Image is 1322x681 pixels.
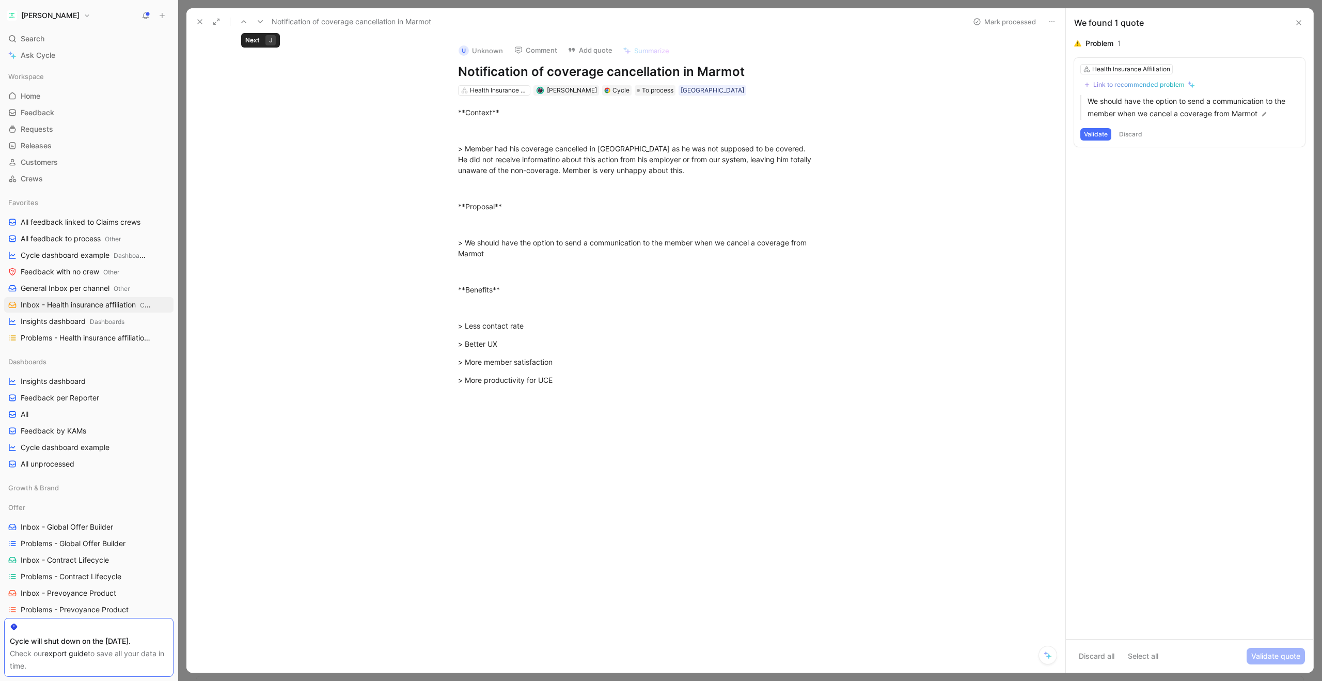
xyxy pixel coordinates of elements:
span: Feedback per Reporter [21,393,99,403]
a: Home [4,88,174,104]
span: Problems - Contract Lifecycle [21,571,121,582]
div: Favorites [4,195,174,210]
a: All [4,407,174,422]
a: General Inbox per channelOther [4,281,174,296]
div: To process [635,85,675,96]
div: Cycle will shut down on the [DATE]. [10,635,168,647]
span: Offer [8,502,25,513]
a: Releases [4,138,174,153]
div: Health Insurance Affiliation [1092,64,1170,74]
div: Link to recommended problem [1093,81,1185,89]
span: [PERSON_NAME] [547,86,597,94]
button: Select all [1123,648,1163,664]
span: Releases [21,141,52,151]
span: Summarize [634,46,669,55]
div: U [459,45,469,56]
button: UUnknown [454,43,508,58]
span: Search [21,33,44,45]
div: Growth & Brand [4,480,174,496]
div: Cycle [612,85,629,96]
span: Favorites [8,197,38,208]
span: All feedback linked to Claims crews [21,217,140,227]
a: Inbox - Prevoyance Product [4,585,174,601]
a: Problems - Prevoyance Product [4,602,174,617]
span: Inbox - Global Offer Builder [21,522,113,532]
a: Inbox - Global Offer Builder [4,519,174,535]
div: > Less contact rate [458,320,815,331]
span: Customer Enablement [140,301,203,309]
button: Comment [510,43,562,57]
span: Other [105,235,121,243]
span: Insights dashboard [21,376,86,386]
div: 1 [1118,37,1121,50]
button: Validate quote [1247,648,1305,664]
div: OfferInbox - Global Offer BuilderProblems - Global Offer BuilderInbox - Contract LifecycleProblem... [4,500,174,617]
span: Feedback [21,107,54,118]
div: Workspace [4,69,174,84]
a: Feedback with no crewOther [4,264,174,280]
span: Dashboards [114,252,148,259]
span: Workspace [8,71,44,82]
a: Insights dashboard [4,374,174,389]
div: > Better UX [458,338,815,349]
a: Problems - Contract Lifecycle [4,569,174,584]
a: Insights dashboardDashboards [4,314,174,329]
div: Growth & Brand [4,480,174,499]
span: Cycle dashboard example [21,250,147,261]
a: All feedback to processOther [4,231,174,246]
img: avatar [537,87,543,93]
a: Cycle dashboard exampleDashboards [4,247,174,263]
div: DashboardsInsights dashboardFeedback per ReporterAllFeedback by KAMsCycle dashboard exampleAll un... [4,354,174,472]
span: All unprocessed [21,459,74,469]
div: Problem [1085,37,1113,50]
button: Mark processed [968,14,1041,29]
span: General Inbox per channel [21,283,130,294]
a: Problems - Global Offer Builder [4,536,174,551]
img: ⚠️ [1074,40,1081,47]
div: J [265,35,276,45]
span: Ask Cycle [21,49,55,61]
div: Dashboards [4,354,174,369]
div: Next [245,35,260,45]
a: Problems - Health insurance affiliationCustomer Enablement [4,330,174,346]
div: Check our to save all your data in time. [10,647,168,672]
a: Ask Cycle [4,48,174,63]
span: Growth & Brand [8,483,59,493]
span: All feedback to process [21,234,121,244]
span: Other [114,285,130,292]
div: > More productivity for UCE [458,375,815,385]
span: Problems - Prevoyance Product [21,605,129,615]
div: Search [4,31,174,47]
span: Home [21,91,40,101]
h1: [PERSON_NAME] [21,11,80,20]
button: Summarize [618,43,674,58]
a: Feedback [4,105,174,120]
button: Discard all [1074,648,1119,664]
a: Cycle dashboard example [4,440,174,455]
div: [GEOGRAPHIC_DATA] [681,85,744,96]
span: Customers [21,157,58,167]
h1: Notification of coverage cancellation in Marmot [458,64,815,80]
a: Inbox - Contract Lifecycle [4,552,174,568]
span: Inbox - Contract Lifecycle [21,555,109,565]
span: Notification of coverage cancellation in Marmot [272,16,431,28]
span: Problems - Health insurance affiliation [21,333,154,344]
div: Health Insurance Affiliation [470,85,528,96]
span: Dashboards [90,318,124,326]
a: All feedback linked to Claims crews [4,214,174,230]
span: To process [642,85,673,96]
button: Discard [1115,128,1146,141]
button: Validate [1080,128,1111,141]
div: > We should have the option to send a communication to the member when we cancel a coverage from ... [458,237,815,259]
span: Dashboards [8,357,46,367]
button: Alan[PERSON_NAME] [4,8,93,23]
span: Crews [21,174,43,184]
div: We found 1 quote [1074,17,1144,29]
a: export guide [44,649,88,658]
span: Feedback by KAMs [21,426,86,436]
img: Alan [7,10,17,21]
span: Feedback with no crew [21,267,119,277]
a: Crews [4,171,174,187]
a: Requests [4,121,174,137]
span: All [21,409,28,420]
